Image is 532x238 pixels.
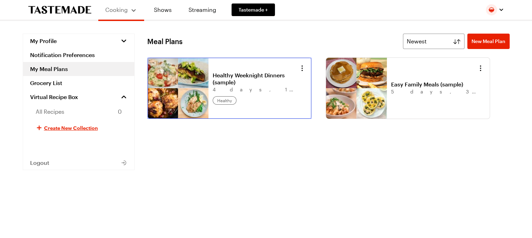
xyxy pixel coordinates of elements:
[23,90,134,104] a: Virtual Recipe Box
[467,34,510,49] a: New Meal Plan
[23,48,134,62] a: Notification Preferences
[105,3,137,17] button: Cooking
[23,156,134,170] button: Logout
[391,81,478,88] a: Easy Family Meals (sample)
[23,104,134,119] a: All Recipes0
[23,62,134,76] a: My Meal Plans
[44,124,98,131] span: Create New Collection
[105,6,128,13] span: Cooking
[486,4,497,15] img: Profile picture
[232,3,275,16] a: Tastemade +
[403,34,464,49] button: Newest
[30,159,49,166] span: Logout
[36,107,64,116] span: All Recipes
[28,6,91,14] a: To Tastemade Home Page
[23,76,134,90] a: Grocery List
[147,37,183,45] h1: Meal Plans
[30,93,78,100] span: Virtual Recipe Box
[23,119,134,136] button: Create New Collection
[30,37,57,44] span: My Profile
[23,34,134,48] button: My Profile
[239,6,268,13] span: Tastemade +
[118,107,122,116] span: 0
[407,37,427,45] span: Newest
[213,72,299,86] a: Healthy Weeknight Dinners (sample)
[486,4,504,15] button: Profile picture
[471,38,505,45] span: New Meal Plan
